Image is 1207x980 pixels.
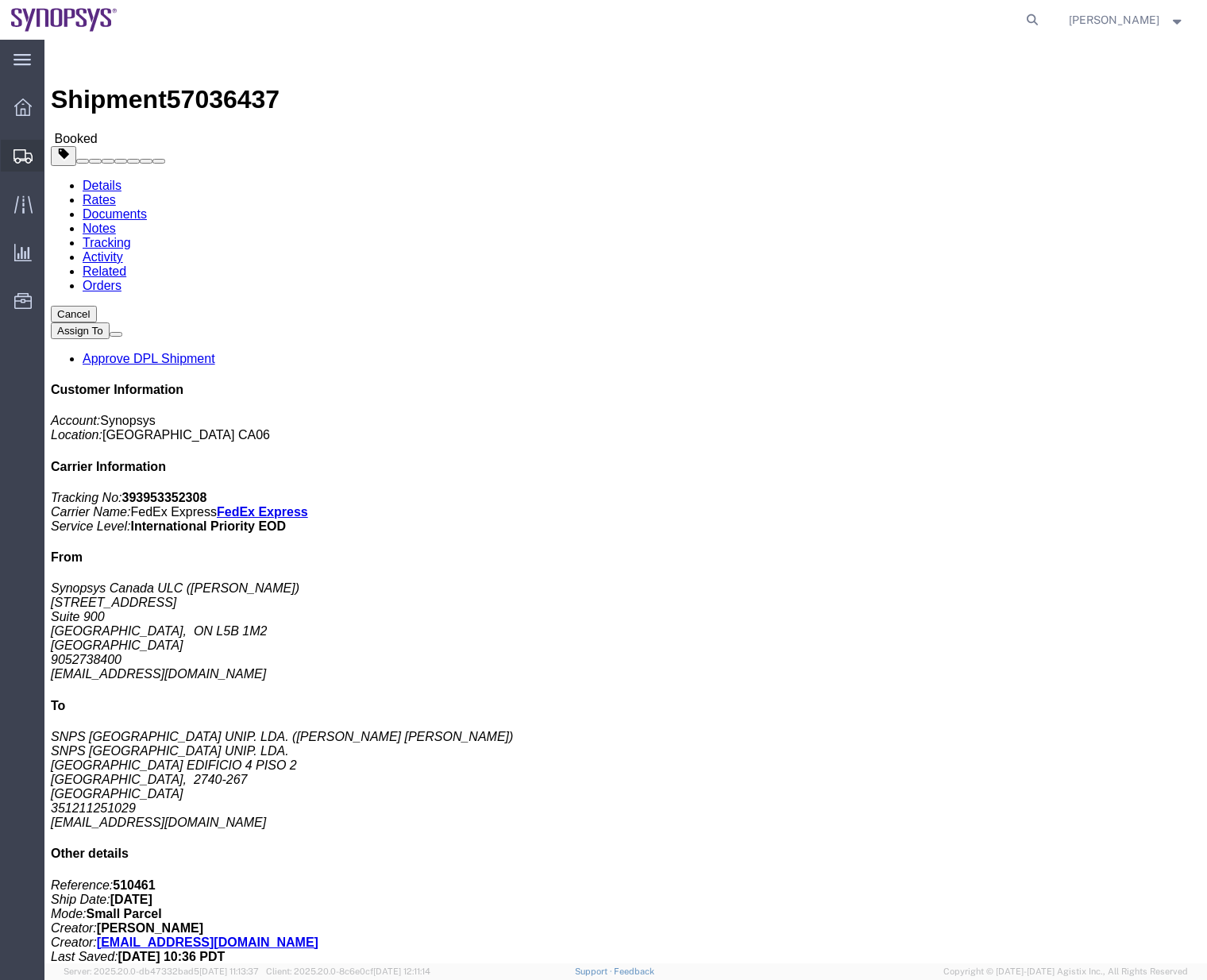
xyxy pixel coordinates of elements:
a: Feedback [614,966,654,976]
span: [DATE] 12:11:14 [373,966,430,976]
span: Caleb Jackson [1069,11,1159,29]
span: [DATE] 11:13:37 [199,966,259,976]
span: Server: 2025.20.0-db47332bad5 [64,966,259,976]
a: Support [575,966,615,976]
button: [PERSON_NAME] [1068,10,1186,29]
iframe: FS Legacy Container [44,40,1207,963]
span: Copyright © [DATE]-[DATE] Agistix Inc., All Rights Reserved [943,965,1188,978]
span: Client: 2025.20.0-8c6e0cf [266,966,430,976]
img: logo [11,8,118,32]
